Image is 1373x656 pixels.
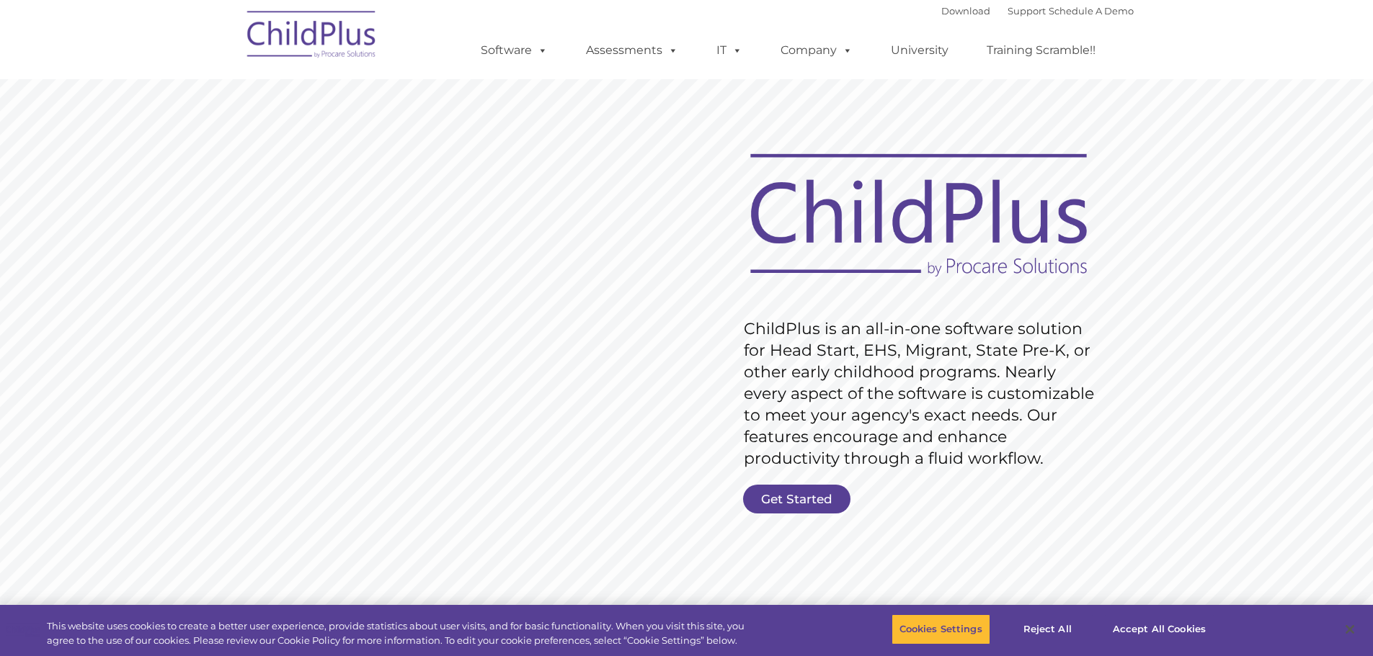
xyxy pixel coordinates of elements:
button: Reject All [1003,614,1093,644]
img: ChildPlus by Procare Solutions [240,1,384,73]
a: University [876,36,963,65]
a: Support [1008,5,1046,17]
button: Accept All Cookies [1105,614,1214,644]
a: IT [702,36,757,65]
a: Download [941,5,990,17]
a: Software [466,36,562,65]
a: Assessments [572,36,693,65]
a: Schedule A Demo [1049,5,1134,17]
a: Get Started [743,485,850,513]
a: Company [766,36,867,65]
font: | [941,5,1134,17]
button: Close [1334,614,1366,645]
button: Cookies Settings [892,614,990,644]
rs-layer: ChildPlus is an all-in-one software solution for Head Start, EHS, Migrant, State Pre-K, or other ... [744,318,1101,469]
a: Training Scramble!! [972,36,1110,65]
div: This website uses cookies to create a better user experience, provide statistics about user visit... [47,619,755,647]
